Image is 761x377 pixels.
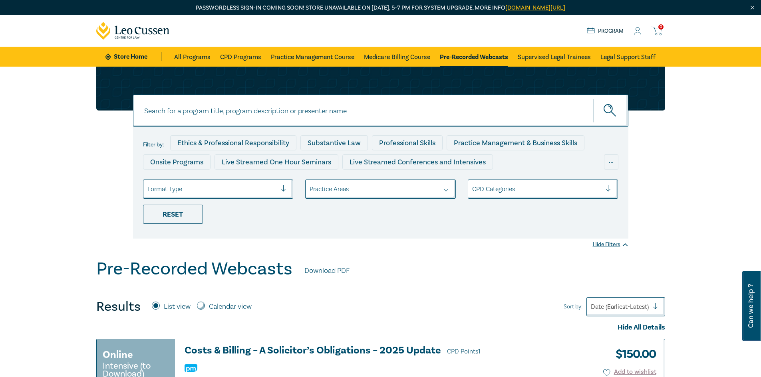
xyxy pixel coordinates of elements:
a: [DOMAIN_NAME][URL] [505,4,565,12]
h3: Costs & Billing – A Solicitor’s Obligations – 2025 Update [185,345,513,357]
h3: Online [103,347,133,362]
a: Download PDF [304,266,350,276]
span: Can we help ? [747,276,755,336]
a: All Programs [174,47,211,67]
div: Ethics & Professional Responsibility [170,135,296,150]
div: National Programs [461,174,534,189]
div: ... [604,154,618,170]
p: Passwordless sign-in coming soon! Store unavailable on [DATE], 5–7 PM for system upgrade. More info [96,4,665,12]
h4: Results [96,299,141,315]
a: Practice Management Course [271,47,354,67]
h1: Pre-Recorded Webcasts [96,259,292,279]
label: Calendar view [209,302,252,312]
input: select [472,185,474,193]
label: List view [164,302,191,312]
input: Sort by [591,302,592,311]
input: select [147,185,149,193]
a: Medicare Billing Course [364,47,430,67]
label: Filter by: [143,142,164,148]
img: Practice Management & Business Skills [185,364,197,372]
span: CPD Points 1 [447,347,481,355]
div: Practice Management & Business Skills [447,135,584,150]
div: 10 CPD Point Packages [370,174,457,189]
h3: $ 150.00 [610,345,656,363]
div: Live Streamed Practical Workshops [143,174,270,189]
div: Professional Skills [372,135,443,150]
a: Program [587,27,624,36]
div: Onsite Programs [143,154,211,170]
span: 0 [658,24,664,30]
button: Add to wishlist [603,367,656,377]
a: Supervised Legal Trainees [518,47,591,67]
span: Sort by: [564,302,582,311]
a: Store Home [105,52,161,61]
div: Live Streamed One Hour Seminars [215,154,338,170]
a: Costs & Billing – A Solicitor’s Obligations – 2025 Update CPD Points1 [185,345,513,357]
a: CPD Programs [220,47,261,67]
div: Pre-Recorded Webcasts [274,174,366,189]
div: Substantive Law [300,135,368,150]
input: select [310,185,311,193]
input: Search for a program title, program description or presenter name [133,95,628,127]
div: Live Streamed Conferences and Intensives [342,154,493,170]
a: Legal Support Staff [600,47,656,67]
img: Close [749,4,756,11]
div: Reset [143,205,203,224]
div: Hide All Details [96,322,665,333]
div: Hide Filters [593,241,628,249]
a: Pre-Recorded Webcasts [440,47,508,67]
